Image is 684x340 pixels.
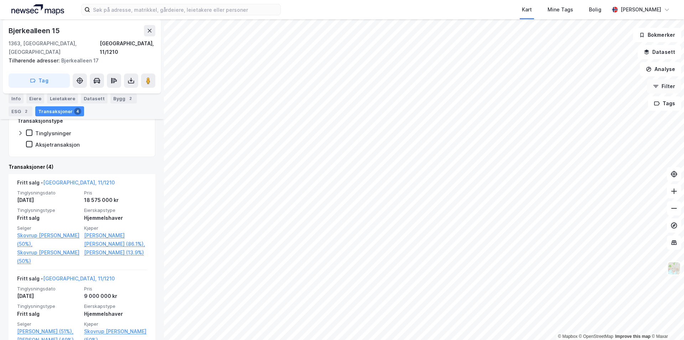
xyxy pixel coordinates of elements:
[84,310,147,318] div: Hjemmelshaver
[17,286,80,292] span: Tinglysningsdato
[9,93,24,103] div: Info
[648,96,681,111] button: Tags
[81,93,108,103] div: Datasett
[615,334,651,339] a: Improve this map
[47,93,78,103] div: Leietakere
[84,214,147,222] div: Hjemmelshaver
[17,207,80,213] span: Tinglysningstype
[647,79,681,93] button: Filter
[9,57,61,64] span: Tilhørende adresser:
[9,163,155,171] div: Transaksjoner (4)
[35,106,84,116] div: Transaksjoner
[621,5,661,14] div: [PERSON_NAME]
[84,231,147,248] a: [PERSON_NAME] [PERSON_NAME] (86.1%),
[589,5,601,14] div: Bolig
[43,179,115,186] a: [GEOGRAPHIC_DATA], 11/1210
[100,39,155,56] div: [GEOGRAPHIC_DATA], 11/1210
[9,25,61,36] div: Bjerkealleen 15
[17,214,80,222] div: Fritt salg
[90,4,280,15] input: Søk på adresse, matrikkel, gårdeiere, leietakere eller personer
[17,303,80,309] span: Tinglysningstype
[35,141,80,148] div: Aksjetransaksjon
[84,248,147,257] a: [PERSON_NAME] (13.9%)
[43,275,115,281] a: [GEOGRAPHIC_DATA], 11/1210
[579,334,613,339] a: OpenStreetMap
[84,286,147,292] span: Pris
[26,93,44,103] div: Eiere
[522,5,532,14] div: Kart
[9,39,100,56] div: 1363, [GEOGRAPHIC_DATA], [GEOGRAPHIC_DATA]
[548,5,573,14] div: Mine Tags
[9,106,32,116] div: ESG
[74,108,81,115] div: 4
[17,225,80,231] span: Selger
[633,28,681,42] button: Bokmerker
[9,56,150,65] div: Bjerkealleen 17
[84,321,147,327] span: Kjøper
[9,73,70,88] button: Tag
[22,108,30,115] div: 2
[84,207,147,213] span: Eierskapstype
[127,95,134,102] div: 2
[648,306,684,340] iframe: Chat Widget
[35,130,71,137] div: Tinglysninger
[17,310,80,318] div: Fritt salg
[17,190,80,196] span: Tinglysningsdato
[667,262,681,275] img: Z
[17,327,80,336] a: [PERSON_NAME] (51%),
[17,248,80,265] a: Skovrup [PERSON_NAME] (50%)
[17,231,80,248] a: Skovrup [PERSON_NAME] (50%),
[84,292,147,300] div: 9 000 000 kr
[110,93,137,103] div: Bygg
[17,117,63,125] div: Transaksjonstype
[84,196,147,204] div: 18 575 000 kr
[84,190,147,196] span: Pris
[17,274,115,286] div: Fritt salg -
[17,196,80,204] div: [DATE]
[11,4,64,15] img: logo.a4113a55bc3d86da70a041830d287a7e.svg
[638,45,681,59] button: Datasett
[17,321,80,327] span: Selger
[558,334,577,339] a: Mapbox
[17,292,80,300] div: [DATE]
[84,225,147,231] span: Kjøper
[84,303,147,309] span: Eierskapstype
[640,62,681,76] button: Analyse
[17,178,115,190] div: Fritt salg -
